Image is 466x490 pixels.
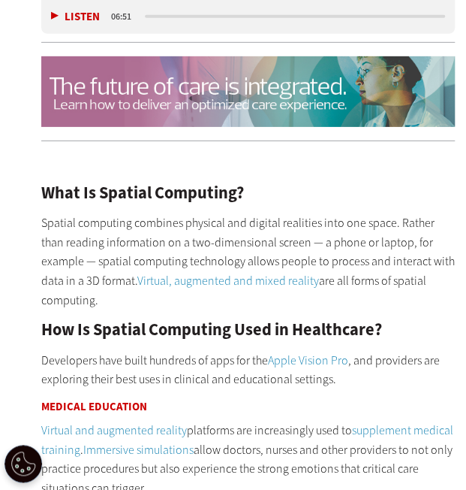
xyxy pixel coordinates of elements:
[5,445,42,482] button: Open Preferences
[41,213,455,310] p: Spatial computing combines physical and digital realities into one space. Rather than reading inf...
[41,422,187,438] a: Virtual and augmented reality
[51,12,100,23] button: Listen
[137,273,319,289] a: Virtual, augmented and mixed reality
[41,56,455,128] img: Future of Care WP Bundle
[109,11,143,24] div: duration
[41,185,455,201] h2: What Is Spatial Computing?
[41,401,455,413] h3: Medical Education
[268,352,348,368] a: Apple Vision Pro
[83,442,194,458] a: Immersive simulations
[41,351,455,389] p: Developers have built hundreds of apps for the , and providers are exploring their best uses in c...
[5,445,42,482] div: Cookie Settings
[41,322,455,338] h2: How Is Spatial Computing Used in Healthcare?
